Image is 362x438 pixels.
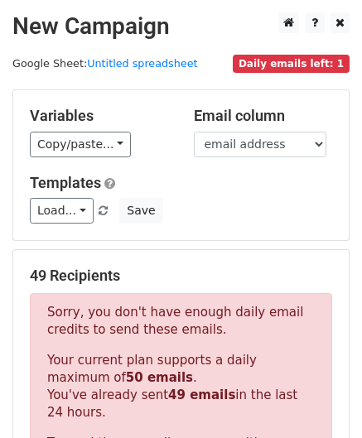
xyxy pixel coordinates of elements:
h5: Email column [194,107,333,125]
h5: Variables [30,107,169,125]
p: Sorry, you don't have enough daily email credits to send these emails. [47,304,315,339]
button: Save [119,198,162,224]
a: Copy/paste... [30,132,131,157]
h5: 49 Recipients [30,267,332,285]
a: Templates [30,174,101,191]
iframe: Chat Widget [279,359,362,438]
span: Daily emails left: 1 [233,55,350,73]
h2: New Campaign [12,12,350,41]
strong: 49 emails [168,387,235,402]
a: Load... [30,198,94,224]
a: Untitled spreadsheet [87,57,197,70]
p: Your current plan supports a daily maximum of . You've already sent in the last 24 hours. [47,352,315,421]
strong: 50 emails [126,370,193,385]
small: Google Sheet: [12,57,198,70]
a: Daily emails left: 1 [233,57,350,70]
